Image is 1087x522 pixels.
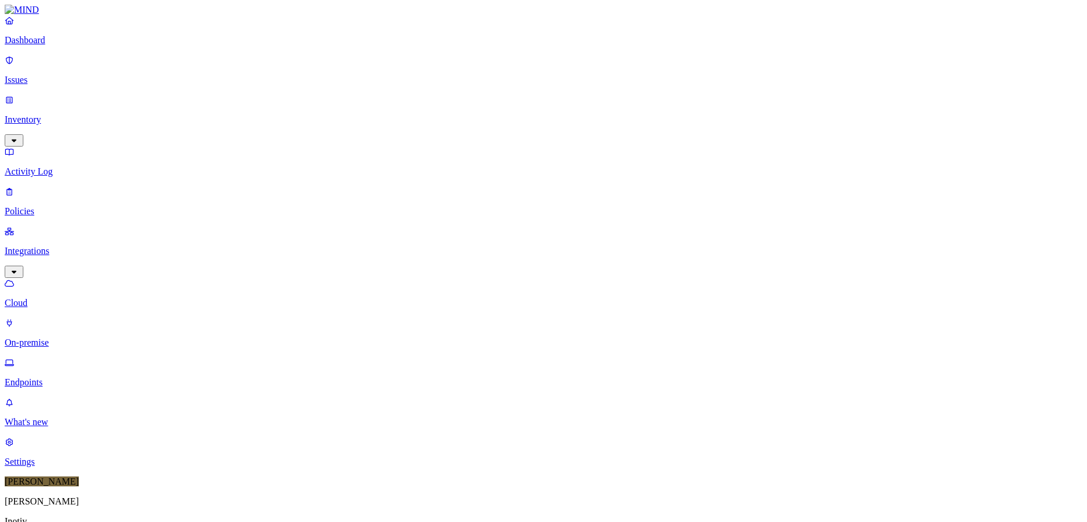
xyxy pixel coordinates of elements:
a: Cloud [5,278,1082,308]
p: Integrations [5,246,1082,256]
img: MIND [5,5,39,15]
p: Policies [5,206,1082,217]
p: What's new [5,417,1082,427]
a: On-premise [5,318,1082,348]
a: Policies [5,186,1082,217]
a: Issues [5,55,1082,85]
a: What's new [5,397,1082,427]
a: Dashboard [5,15,1082,46]
p: Settings [5,457,1082,467]
a: MIND [5,5,1082,15]
a: Inventory [5,95,1082,145]
a: Settings [5,437,1082,467]
p: Issues [5,75,1082,85]
p: Cloud [5,298,1082,308]
p: Dashboard [5,35,1082,46]
a: Endpoints [5,357,1082,388]
a: Activity Log [5,147,1082,177]
span: [PERSON_NAME] [5,476,79,486]
p: On-premise [5,337,1082,348]
p: [PERSON_NAME] [5,496,1082,507]
p: Endpoints [5,377,1082,388]
a: Integrations [5,226,1082,276]
p: Activity Log [5,166,1082,177]
p: Inventory [5,114,1082,125]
